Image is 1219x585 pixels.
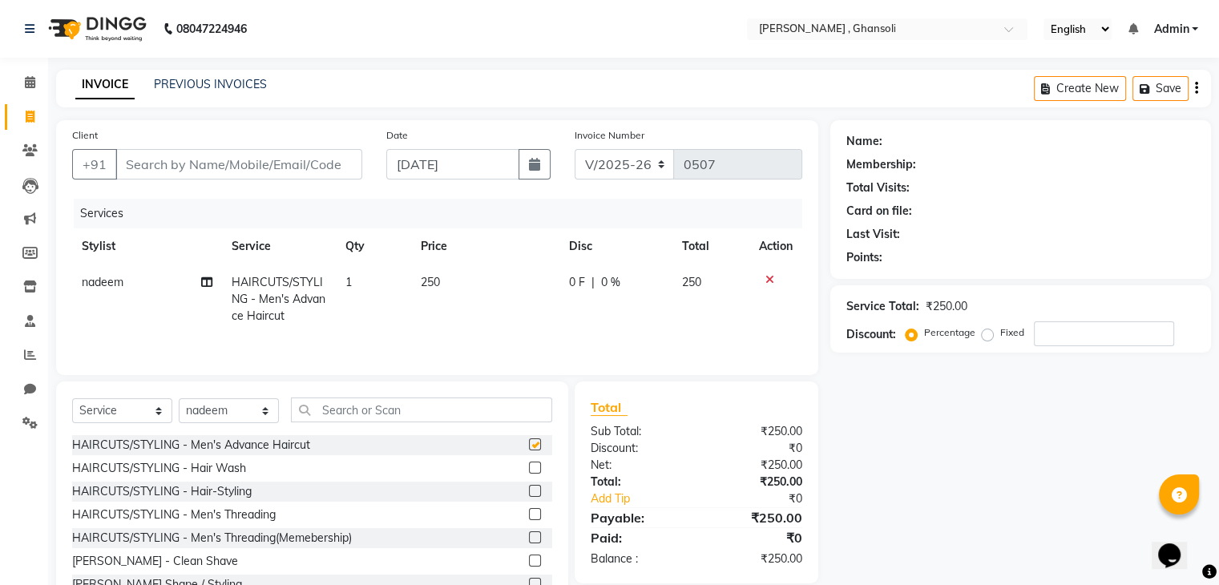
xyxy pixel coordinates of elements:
span: Admin [1153,21,1189,38]
div: HAIRCUTS/STYLING - Hair Wash [72,460,246,477]
label: Fixed [1000,325,1024,340]
div: Service Total: [846,298,919,315]
th: Disc [559,228,672,264]
div: Discount: [846,326,896,343]
a: INVOICE [75,71,135,99]
span: HAIRCUTS/STYLING - Men's Advance Haircut [232,275,325,323]
div: ₹250.00 [696,474,814,490]
span: 250 [682,275,701,289]
div: HAIRCUTS/STYLING - Men's Threading [72,506,276,523]
th: Total [672,228,749,264]
b: 08047224946 [176,6,247,51]
div: Services [74,199,814,228]
div: ₹0 [696,528,814,547]
div: Total: [579,474,696,490]
th: Price [411,228,559,264]
div: Payable: [579,508,696,527]
label: Percentage [924,325,975,340]
div: [PERSON_NAME] - Clean Shave [72,553,238,570]
span: 1 [345,275,352,289]
a: Add Tip [579,490,716,507]
button: +91 [72,149,117,180]
img: logo [41,6,151,51]
div: ₹250.00 [926,298,967,315]
div: HAIRCUTS/STYLING - Men's Threading(Memebership) [72,530,352,547]
button: Create New [1034,76,1126,101]
div: Paid: [579,528,696,547]
th: Action [749,228,802,264]
label: Client [72,128,98,143]
div: Name: [846,133,882,150]
div: ₹250.00 [696,508,814,527]
div: Membership: [846,156,916,173]
span: 250 [421,275,440,289]
div: Sub Total: [579,423,696,440]
label: Date [386,128,408,143]
iframe: chat widget [1152,521,1203,569]
input: Search or Scan [291,397,552,422]
a: PREVIOUS INVOICES [154,77,267,91]
div: ₹0 [696,440,814,457]
div: ₹250.00 [696,423,814,440]
div: Discount: [579,440,696,457]
th: Service [222,228,336,264]
div: Card on file: [846,203,912,220]
div: ₹250.00 [696,457,814,474]
label: Invoice Number [575,128,644,143]
input: Search by Name/Mobile/Email/Code [115,149,362,180]
div: Points: [846,249,882,266]
span: | [591,274,595,291]
div: Net: [579,457,696,474]
div: HAIRCUTS/STYLING - Men's Advance Haircut [72,437,310,454]
div: Total Visits: [846,180,910,196]
div: Balance : [579,551,696,567]
th: Stylist [72,228,222,264]
span: Total [591,399,628,416]
span: 0 % [601,274,620,291]
div: ₹0 [716,490,813,507]
button: Save [1132,76,1189,101]
div: Last Visit: [846,226,900,243]
th: Qty [336,228,412,264]
div: ₹250.00 [696,551,814,567]
span: nadeem [82,275,123,289]
div: HAIRCUTS/STYLING - Hair-Styling [72,483,252,500]
span: 0 F [569,274,585,291]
